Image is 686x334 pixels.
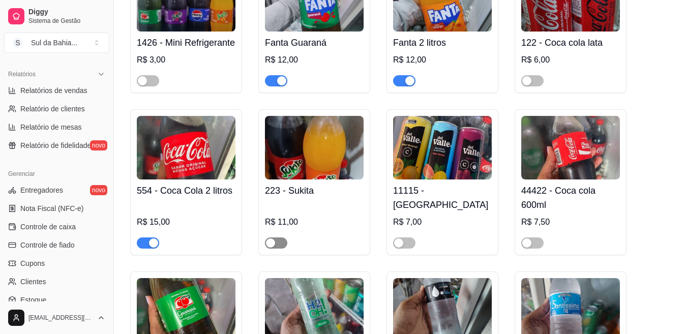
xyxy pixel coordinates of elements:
h4: 44422 - Coca cola 600ml [521,184,620,212]
span: Clientes [20,277,46,287]
a: Controle de fiado [4,237,109,253]
span: [EMAIL_ADDRESS][DOMAIN_NAME] [28,314,93,322]
span: Diggy [28,8,105,17]
h4: 554 - Coca Cola 2 litros [137,184,235,198]
a: Cupons [4,255,109,271]
div: R$ 15,00 [137,216,235,228]
div: R$ 11,00 [265,216,364,228]
h4: 11115 - [GEOGRAPHIC_DATA] [393,184,492,212]
a: Clientes [4,274,109,290]
img: product-image [521,116,620,179]
div: R$ 7,00 [393,216,492,228]
div: R$ 7,50 [521,216,620,228]
a: Relatórios de vendas [4,82,109,99]
img: product-image [265,116,364,179]
a: Relatório de fidelidadenovo [4,137,109,154]
div: R$ 12,00 [393,54,492,66]
button: [EMAIL_ADDRESS][DOMAIN_NAME] [4,306,109,330]
span: Relatório de clientes [20,104,85,114]
a: Controle de caixa [4,219,109,235]
h4: Fanta 2 litros [393,36,492,50]
img: product-image [393,116,492,179]
div: R$ 12,00 [265,54,364,66]
span: Cupons [20,258,45,268]
a: DiggySistema de Gestão [4,4,109,28]
span: S [13,38,23,48]
a: Relatório de mesas [4,119,109,135]
h4: 223 - Sukita [265,184,364,198]
a: Estoque [4,292,109,308]
span: Controle de fiado [20,240,75,250]
div: Sul da Bahia ... [31,38,77,48]
h4: 1426 - Mini Refrigerante [137,36,235,50]
h4: Fanta Guaraná [265,36,364,50]
div: Gerenciar [4,166,109,182]
button: Select a team [4,33,109,53]
a: Relatório de clientes [4,101,109,117]
h4: 122 - Coca cola lata [521,36,620,50]
span: Relatórios de vendas [20,85,87,96]
div: R$ 3,00 [137,54,235,66]
span: Relatório de mesas [20,122,82,132]
div: R$ 6,00 [521,54,620,66]
img: product-image [137,116,235,179]
span: Relatório de fidelidade [20,140,91,150]
span: Nota Fiscal (NFC-e) [20,203,83,214]
span: Relatórios [8,70,36,78]
span: Sistema de Gestão [28,17,105,25]
span: Controle de caixa [20,222,76,232]
a: Entregadoresnovo [4,182,109,198]
span: Estoque [20,295,46,305]
a: Nota Fiscal (NFC-e) [4,200,109,217]
span: Entregadores [20,185,63,195]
